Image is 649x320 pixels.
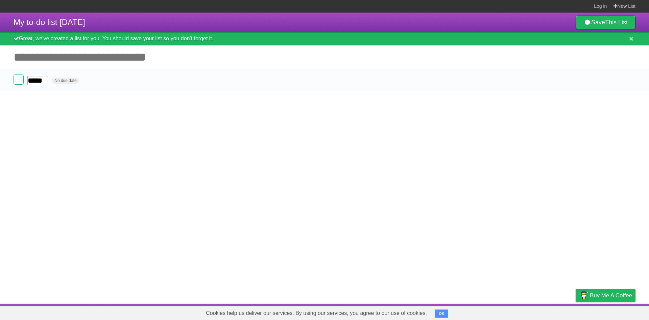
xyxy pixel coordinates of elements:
b: This List [605,19,628,26]
label: Done [14,74,24,85]
button: OK [435,310,448,318]
span: Cookies help us deliver our services. By using our services, you agree to our use of cookies. [199,306,434,320]
a: Developers [508,305,535,318]
a: Privacy [567,305,584,318]
a: Terms [544,305,559,318]
a: SaveThis List [576,16,635,29]
a: Suggest a feature [593,305,635,318]
a: About [486,305,500,318]
span: No due date [52,78,79,84]
a: Buy me a coffee [576,289,635,302]
span: My to-do list [DATE] [14,18,85,27]
img: Buy me a coffee [579,290,588,301]
span: Buy me a coffee [590,290,632,301]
